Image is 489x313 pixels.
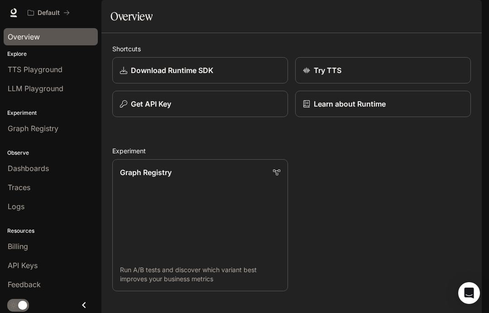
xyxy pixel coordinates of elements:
a: Try TTS [295,57,471,83]
button: Get API Key [112,91,288,117]
div: Open Intercom Messenger [458,282,480,304]
a: Graph RegistryRun A/B tests and discover which variant best improves your business metrics [112,159,288,291]
p: Get API Key [131,98,171,109]
p: Run A/B tests and discover which variant best improves your business metrics [120,265,280,284]
button: All workspaces [24,4,74,22]
p: Graph Registry [120,167,172,178]
p: Try TTS [314,65,341,76]
h1: Overview [110,7,153,25]
p: Default [38,9,60,17]
p: Download Runtime SDK [131,65,213,76]
a: Learn about Runtime [295,91,471,117]
h2: Shortcuts [112,44,471,54]
a: Download Runtime SDK [112,57,288,83]
p: Learn about Runtime [314,98,386,109]
h2: Experiment [112,146,471,156]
